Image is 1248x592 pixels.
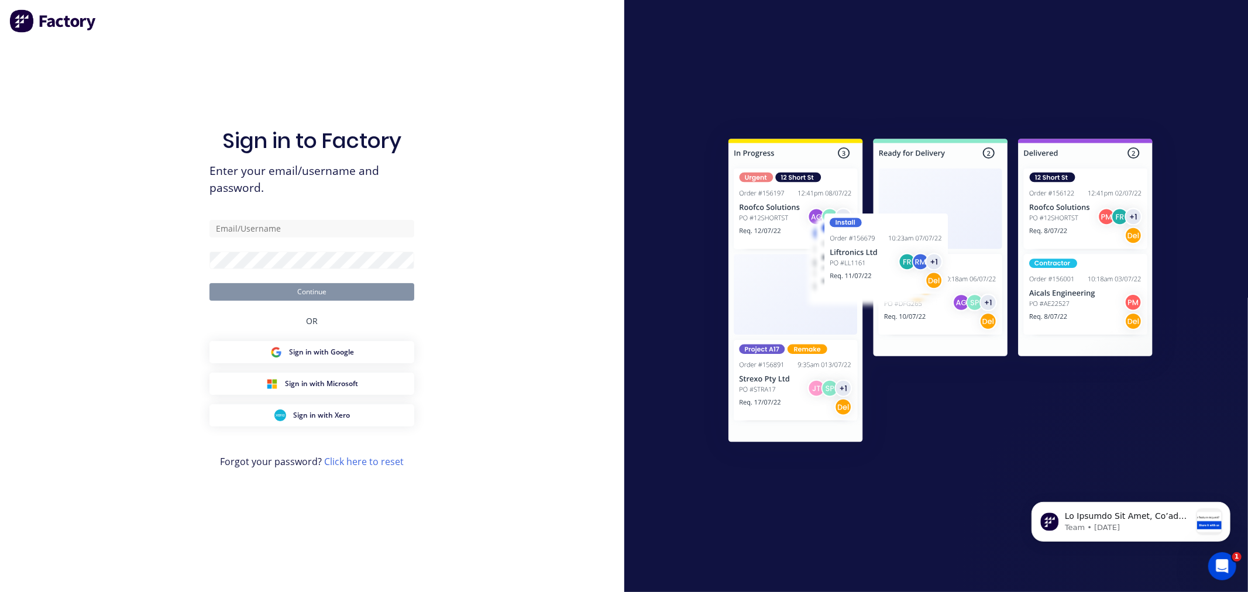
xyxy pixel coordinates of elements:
img: Sign in [703,115,1178,470]
img: Microsoft Sign in [266,378,278,390]
button: Continue [209,283,414,301]
span: 1 [1232,552,1242,562]
button: Google Sign inSign in with Google [209,341,414,363]
img: Factory [9,9,97,33]
div: OR [306,301,318,341]
h1: Sign in to Factory [222,128,401,153]
span: Sign in with Google [289,347,354,357]
iframe: Intercom live chat [1208,552,1236,580]
a: Click here to reset [324,455,404,468]
span: Enter your email/username and password. [209,163,414,197]
span: Sign in with Xero [293,410,350,421]
iframe: Intercom notifications message [1014,479,1248,560]
span: Sign in with Microsoft [285,378,358,389]
button: Microsoft Sign inSign in with Microsoft [209,373,414,395]
button: Xero Sign inSign in with Xero [209,404,414,426]
img: Xero Sign in [274,409,286,421]
span: Forgot your password? [220,455,404,469]
p: Message from Team, sent 1w ago [51,44,177,54]
img: Google Sign in [270,346,282,358]
input: Email/Username [209,220,414,238]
